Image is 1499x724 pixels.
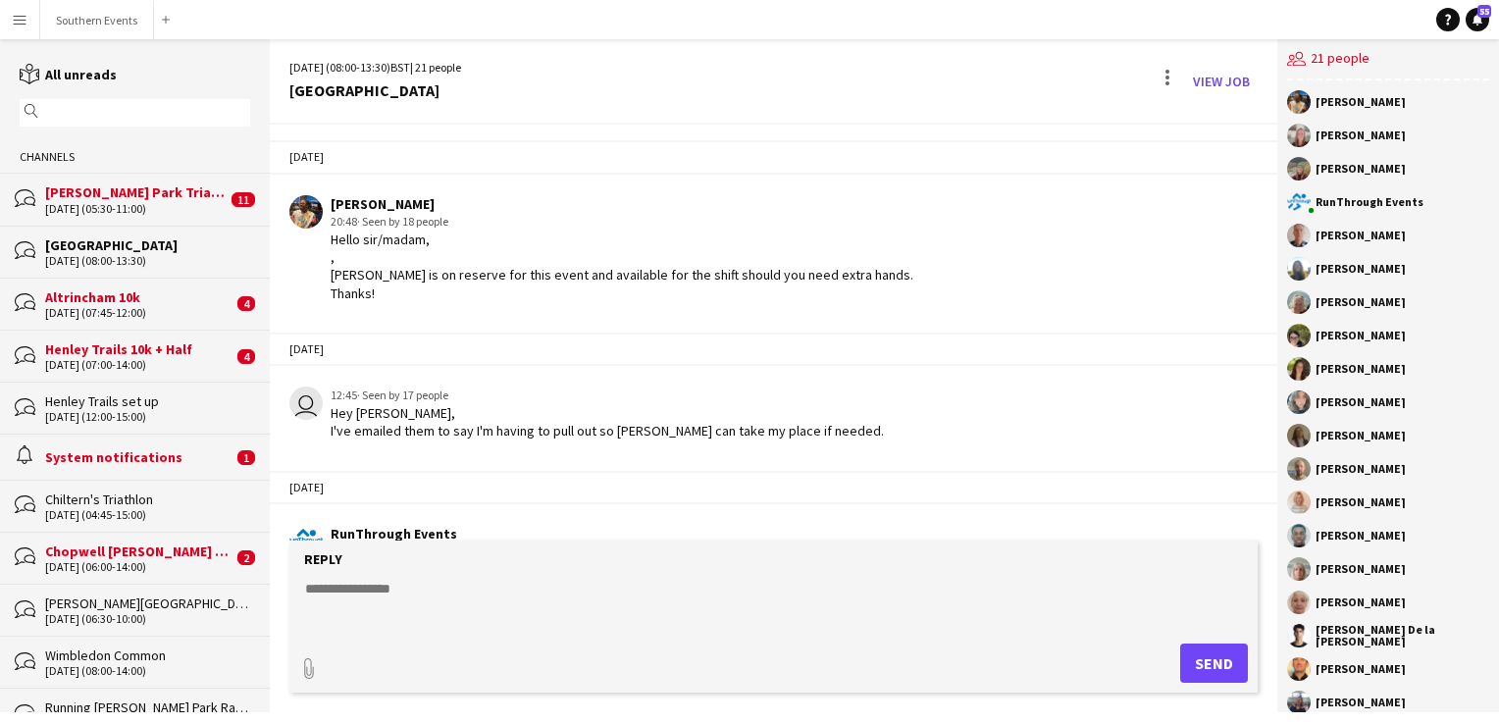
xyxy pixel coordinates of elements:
[331,231,913,302] div: Hello sir/madam, , [PERSON_NAME] is on reserve for this event and available for the shift should ...
[45,392,250,410] div: Henley Trails set up
[1316,697,1406,708] div: [PERSON_NAME]
[45,543,233,560] div: Chopwell [PERSON_NAME] 5k, 10k & 10 Miles & [PERSON_NAME]
[45,560,233,574] div: [DATE] (06:00-14:00)
[331,525,1096,543] div: RunThrough Events
[1316,563,1406,575] div: [PERSON_NAME]
[45,358,233,372] div: [DATE] (07:00-14:00)
[304,550,342,568] label: Reply
[1316,263,1406,275] div: [PERSON_NAME]
[45,202,227,216] div: [DATE] (05:30-11:00)
[357,388,448,402] span: · Seen by 17 people
[232,192,255,207] span: 11
[1185,66,1258,97] a: View Job
[331,404,884,440] div: Hey [PERSON_NAME], I've emailed them to say I'm having to pull out so [PERSON_NAME] can take my p...
[1316,163,1406,175] div: [PERSON_NAME]
[45,183,227,201] div: [PERSON_NAME] Park Triathlon
[45,612,250,626] div: [DATE] (06:30-10:00)
[1316,230,1406,241] div: [PERSON_NAME]
[237,296,255,311] span: 4
[289,81,461,99] div: [GEOGRAPHIC_DATA]
[1316,624,1489,647] div: [PERSON_NAME] De la [PERSON_NAME]
[1316,663,1406,675] div: [PERSON_NAME]
[45,254,250,268] div: [DATE] (08:00-13:30)
[1477,5,1491,18] span: 55
[1316,530,1406,542] div: [PERSON_NAME]
[1316,363,1406,375] div: [PERSON_NAME]
[270,140,1277,174] div: [DATE]
[331,213,913,231] div: 20:48
[1316,396,1406,408] div: [PERSON_NAME]
[331,195,913,213] div: [PERSON_NAME]
[1316,463,1406,475] div: [PERSON_NAME]
[1316,296,1406,308] div: [PERSON_NAME]
[20,66,117,83] a: All unreads
[357,214,448,229] span: · Seen by 18 people
[1316,330,1406,341] div: [PERSON_NAME]
[1316,596,1406,608] div: [PERSON_NAME]
[1316,430,1406,441] div: [PERSON_NAME]
[45,410,250,424] div: [DATE] (12:00-15:00)
[45,491,250,508] div: Chiltern's Triathlon
[40,1,154,39] button: Southern Events
[45,306,233,320] div: [DATE] (07:45-12:00)
[1287,39,1489,80] div: 21 people
[45,664,250,678] div: [DATE] (08:00-14:00)
[45,508,250,522] div: [DATE] (04:45-15:00)
[237,349,255,364] span: 4
[1316,496,1406,508] div: [PERSON_NAME]
[45,340,233,358] div: Henley Trails 10k + Half
[45,288,233,306] div: Altrincham 10k
[331,387,884,404] div: 12:45
[1316,196,1423,208] div: RunThrough Events
[270,333,1277,366] div: [DATE]
[1466,8,1489,31] a: 55
[45,646,250,664] div: Wimbledon Common
[45,448,233,466] div: System notifications
[237,450,255,465] span: 1
[390,60,410,75] span: BST
[1316,129,1406,141] div: [PERSON_NAME]
[45,236,250,254] div: [GEOGRAPHIC_DATA]
[237,550,255,565] span: 2
[1180,644,1248,683] button: Send
[289,59,461,77] div: [DATE] (08:00-13:30) | 21 people
[45,698,250,716] div: Running [PERSON_NAME] Park Races & Duathlon
[270,471,1277,504] div: [DATE]
[1316,96,1406,108] div: [PERSON_NAME]
[45,595,250,612] div: [PERSON_NAME][GEOGRAPHIC_DATA]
